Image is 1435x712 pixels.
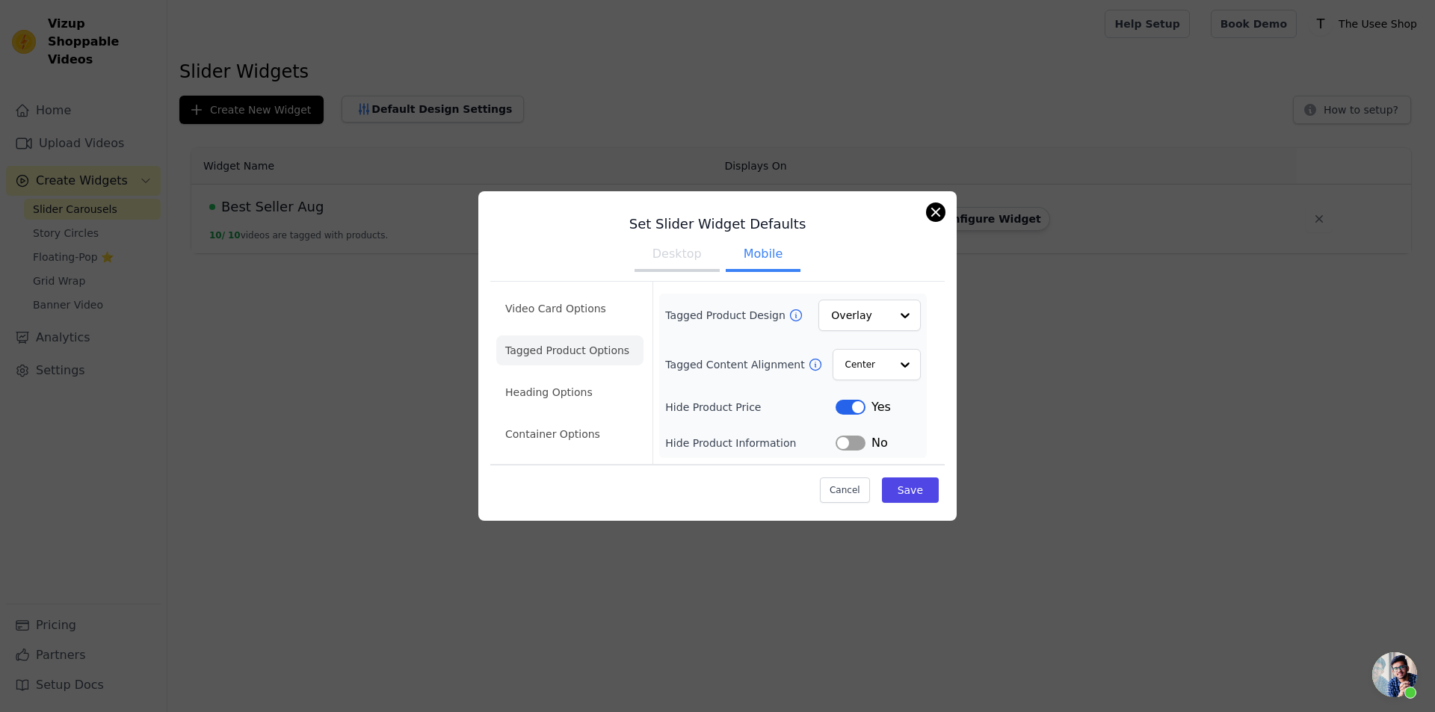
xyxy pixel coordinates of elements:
[496,377,644,407] li: Heading Options
[665,400,836,415] label: Hide Product Price
[927,203,945,221] button: Close modal
[882,477,939,503] button: Save
[871,398,891,416] span: Yes
[820,477,870,503] button: Cancel
[496,419,644,449] li: Container Options
[665,436,836,451] label: Hide Product Information
[665,308,788,323] label: Tagged Product Design
[871,434,888,452] span: No
[665,357,807,372] label: Tagged Content Alignment
[1372,652,1417,697] div: Open chat
[496,335,644,365] li: Tagged Product Options
[635,239,720,272] button: Desktop
[496,294,644,324] li: Video Card Options
[490,215,945,233] h3: Set Slider Widget Defaults
[726,239,800,272] button: Mobile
